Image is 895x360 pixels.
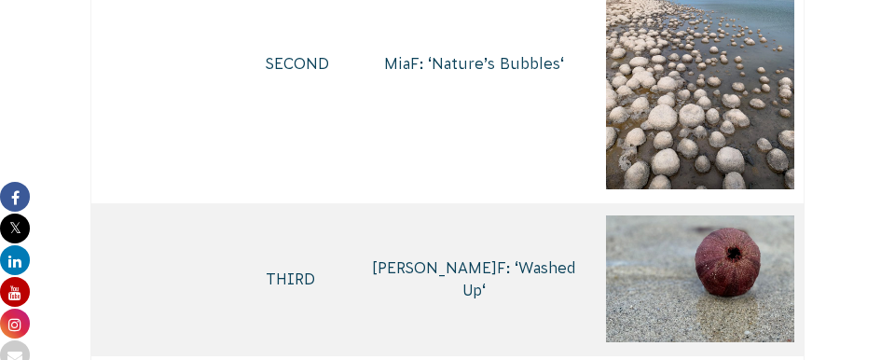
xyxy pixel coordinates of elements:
[384,55,410,72] span: Mia
[432,55,560,72] span: Nature’s Bubbles
[462,259,576,298] span: F: ‘ ‘
[410,55,564,72] span: F: ‘ ‘
[372,259,497,276] span: [PERSON_NAME]
[266,270,315,287] span: THIRD
[462,259,576,298] span: Washed Up
[266,55,329,72] span: SECOND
